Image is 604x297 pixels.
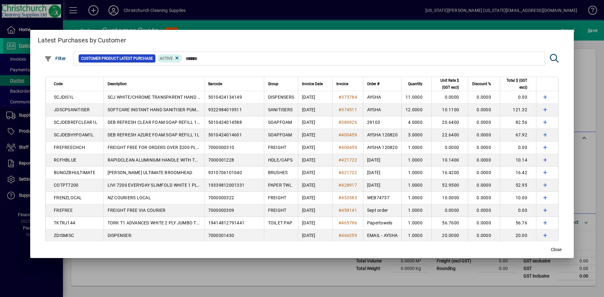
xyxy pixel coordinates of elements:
[338,183,341,188] span: #
[431,192,468,204] td: 10.0000
[108,208,166,213] span: FREIGHT FREE VIA COURIER
[336,94,359,101] a: #373784
[500,192,536,204] td: 10.00
[363,91,401,104] td: AYSHA
[363,154,401,167] td: [DATE]
[208,80,222,87] span: Barcode
[338,132,341,137] span: #
[108,80,200,87] div: Description
[268,120,292,125] span: SOAPFOAM
[54,80,63,87] span: Code
[500,179,536,192] td: 52.95
[431,104,468,116] td: 10.1100
[298,154,332,167] td: [DATE]
[268,170,288,175] span: BRUSHES
[208,195,234,200] span: 7000000322
[468,104,500,116] td: 0.0000
[468,167,500,179] td: 0.0000
[363,167,401,179] td: [DATE]
[468,179,500,192] td: 0.0000
[302,80,328,87] div: Invoice Date
[81,55,153,62] span: Customer Product Latest Purchase
[54,157,76,162] span: RCFHBLUE
[363,179,401,192] td: [DATE]
[500,129,536,141] td: 67.92
[341,157,357,162] span: 421722
[268,80,278,87] span: Group
[54,120,98,125] span: SCJDEBREFCLEAR1L
[431,91,468,104] td: 0.0000
[401,154,431,167] td: 1.0000
[338,195,341,200] span: #
[208,183,245,188] span: 19339812001331
[336,182,359,189] a: #428917
[298,192,332,204] td: [DATE]
[268,132,292,137] span: SOAPFOAM
[336,80,359,87] div: Invoice
[298,129,332,141] td: [DATE]
[208,208,234,213] span: 7000000309
[500,141,536,154] td: 0.00
[268,95,294,100] span: DISPENSERS
[500,91,536,104] td: 0.00
[363,116,401,129] td: 29103
[500,217,536,229] td: 56.76
[298,217,332,229] td: [DATE]
[500,204,536,217] td: 0.00
[341,145,357,150] span: 400459
[504,77,527,91] span: Total $ (GST excl)
[431,217,468,229] td: 56.7600
[208,170,242,175] span: 9310706101040
[468,192,500,204] td: 0.0000
[268,220,293,225] span: TOILET PAP
[108,95,240,100] span: SCJ WHITE/CHROME TRANSPARENT HAND SOAP DISPENSER 1L
[208,80,260,87] div: Barcode
[468,204,500,217] td: 0.0000
[363,204,401,217] td: Sept order
[363,217,401,229] td: Papertowels
[401,104,431,116] td: 12.0000
[108,195,151,200] span: NZ COURIERS LOCAL
[500,154,536,167] td: 10.14
[363,141,401,154] td: AYSHA 120820
[208,157,234,162] span: 7000001228
[401,192,431,204] td: 1.0000
[338,157,341,162] span: #
[298,116,332,129] td: [DATE]
[341,132,357,137] span: 400459
[30,30,574,48] h2: Latest Purchases by Customer
[298,204,332,217] td: [DATE]
[408,80,422,87] span: Quantity
[338,95,341,100] span: #
[341,195,357,200] span: 453583
[468,141,500,154] td: 0.0000
[54,95,74,100] span: SCJDIS1L
[268,183,292,188] span: PAPER TWL
[108,233,132,238] span: DISPENSER:
[468,129,500,141] td: 0.0000
[268,208,287,213] span: FREIGHT
[208,220,245,225] span: 19414812791441
[54,170,95,175] span: BUNOZBHULTIMATE
[338,120,341,125] span: #
[367,80,398,87] div: Order #
[341,220,357,225] span: 465796
[431,129,468,141] td: 22.6400
[468,91,500,104] td: 0.0000
[108,170,193,175] span: [PERSON_NAME] ULTIMATE BROOMHEAD
[43,53,68,64] button: Filter
[500,167,536,179] td: 16.42
[431,167,468,179] td: 16.4200
[336,131,359,138] a: #400459
[336,119,359,126] a: #380926
[208,132,242,137] span: 5010424014601
[108,220,261,225] span: TORK T1 ADVANCED WHITE 2 PLY JUMBO TOILET ROLLS 320M X 9CM X 6S
[401,204,431,217] td: 1.0000
[298,179,332,192] td: [DATE]
[341,208,357,213] span: 459141
[298,167,332,179] td: [DATE]
[336,169,359,176] a: #421722
[431,179,468,192] td: 52.9500
[363,104,401,116] td: AYSHA
[468,229,500,242] td: 0.0000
